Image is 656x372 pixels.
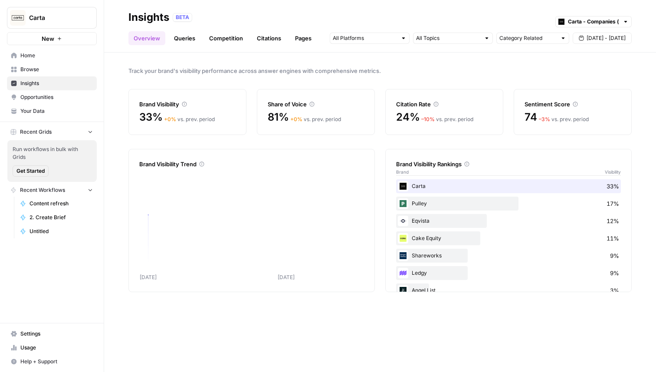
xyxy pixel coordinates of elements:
[610,269,619,277] span: 9%
[7,7,97,29] button: Workspace: Carta
[7,32,97,45] button: New
[396,266,621,280] div: Ledgy
[398,216,408,226] img: ojwm89iittpj2j2x5tgvhrn984bb
[539,115,589,123] div: vs. prev. period
[13,145,92,161] span: Run workflows in bulk with Grids
[396,231,621,245] div: Cake Equity
[20,107,93,115] span: Your Data
[20,66,93,73] span: Browse
[10,10,26,26] img: Carta Logo
[398,250,408,261] img: co3w649im0m6efu8dv1ax78du890
[610,251,619,260] span: 9%
[396,100,492,109] div: Citation Rate
[416,34,480,43] input: All Topics
[396,214,621,228] div: Eqvista
[396,283,621,297] div: Angel List
[20,128,52,136] span: Recent Grids
[252,31,286,45] a: Citations
[398,285,408,296] img: 3j4eyfwabgqhe0my3byjh9gp8r3o
[20,93,93,101] span: Opportunities
[607,217,619,225] span: 12%
[398,198,408,209] img: u02qnnqpa7ceiw6p01io3how8agt
[605,168,621,175] span: Visibility
[7,341,97,355] a: Usage
[7,49,97,63] a: Home
[7,104,97,118] a: Your Data
[290,116,302,122] span: + 0 %
[396,160,621,168] div: Brand Visibility Rankings
[396,249,621,263] div: Shareworks
[204,31,248,45] a: Competition
[398,233,408,244] img: fe4fikqdqe1bafe3px4l1blbafc7
[333,34,397,43] input: All Platforms
[7,63,97,76] a: Browse
[16,224,97,238] a: Untitled
[16,167,45,175] span: Get Started
[42,34,54,43] span: New
[164,115,215,123] div: vs. prev. period
[290,31,317,45] a: Pages
[290,115,341,123] div: vs. prev. period
[164,116,176,122] span: + 0 %
[499,34,557,43] input: Category Related
[398,268,408,278] img: 4pynuglrc3sixi0so0f0dcx4ule5
[587,34,626,42] span: [DATE] - [DATE]
[20,79,93,87] span: Insights
[7,355,97,369] button: Help + Support
[396,179,621,193] div: Carta
[140,274,157,280] tspan: [DATE]
[139,100,236,109] div: Brand Visibility
[268,100,364,109] div: Share of Voice
[396,110,420,124] span: 24%
[610,286,619,295] span: 3%
[7,327,97,341] a: Settings
[128,10,169,24] div: Insights
[539,116,550,122] span: – 3 %
[7,125,97,138] button: Recent Grids
[607,182,619,191] span: 33%
[396,197,621,211] div: Pulley
[573,33,632,44] button: [DATE] - [DATE]
[20,358,93,365] span: Help + Support
[607,234,619,243] span: 11%
[16,211,97,224] a: 2. Create Brief
[20,344,93,352] span: Usage
[20,186,65,194] span: Recent Workflows
[128,66,632,75] span: Track your brand's visibility performance across answer engines with comprehensive metrics.
[20,330,93,338] span: Settings
[29,13,82,22] span: Carta
[139,160,364,168] div: Brand Visibility Trend
[128,31,165,45] a: Overview
[525,110,537,124] span: 74
[13,165,49,177] button: Get Started
[7,76,97,90] a: Insights
[421,116,435,122] span: – 10 %
[30,227,93,235] span: Untitled
[396,168,409,175] span: Brand
[568,17,619,26] input: Carta - Companies (cap table)
[173,13,192,22] div: BETA
[16,197,97,211] a: Content refresh
[169,31,200,45] a: Queries
[7,90,97,104] a: Opportunities
[30,214,93,221] span: 2. Create Brief
[268,110,289,124] span: 81%
[30,200,93,207] span: Content refresh
[7,184,97,197] button: Recent Workflows
[607,199,619,208] span: 17%
[398,181,408,191] img: c35yeiwf0qjehltklbh57st2xhbo
[278,274,295,280] tspan: [DATE]
[421,115,473,123] div: vs. prev. period
[139,110,162,124] span: 33%
[525,100,621,109] div: Sentiment Score
[20,52,93,59] span: Home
